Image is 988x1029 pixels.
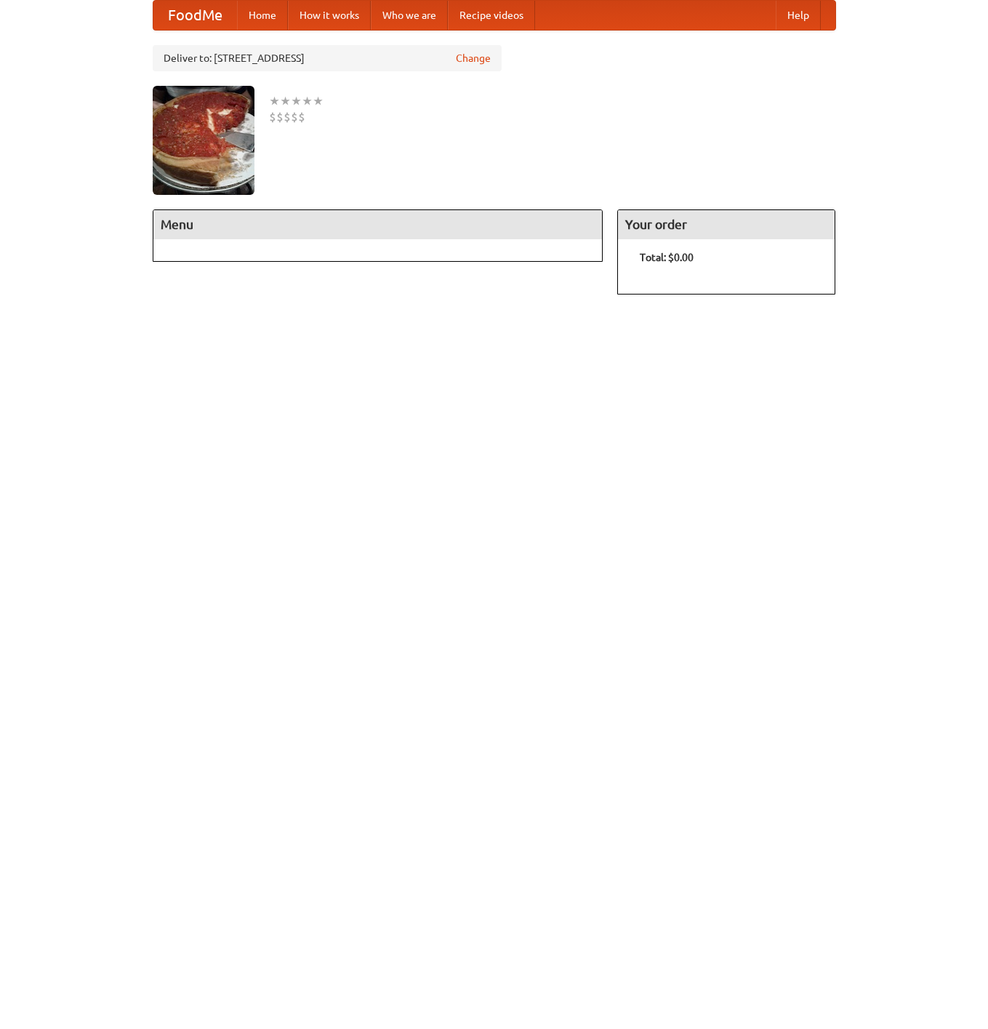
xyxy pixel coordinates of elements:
img: angular.jpg [153,86,254,195]
li: ★ [302,93,313,109]
li: ★ [280,93,291,109]
a: Home [237,1,288,30]
li: $ [269,109,276,125]
li: ★ [269,93,280,109]
li: ★ [291,93,302,109]
h4: Your order [618,210,835,239]
li: $ [284,109,291,125]
a: Change [456,51,491,65]
li: $ [291,109,298,125]
h4: Menu [153,210,603,239]
a: FoodMe [153,1,237,30]
div: Deliver to: [STREET_ADDRESS] [153,45,502,71]
li: ★ [313,93,324,109]
b: Total: $0.00 [640,252,694,263]
a: How it works [288,1,371,30]
li: $ [298,109,305,125]
a: Who we are [371,1,448,30]
a: Recipe videos [448,1,535,30]
li: $ [276,109,284,125]
a: Help [776,1,821,30]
